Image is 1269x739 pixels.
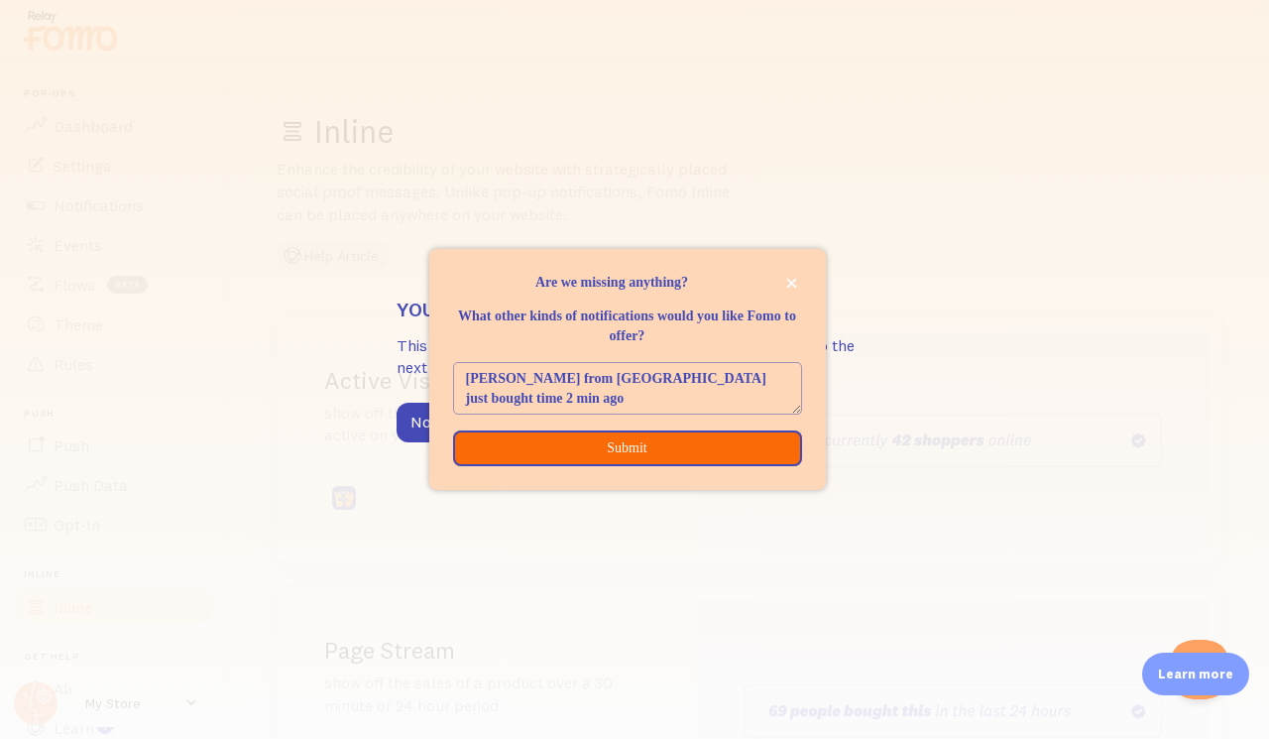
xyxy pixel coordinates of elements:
button: Submit [453,431,802,466]
p: Are we missing anything? [453,273,802,293]
button: close, [781,273,802,294]
p: This feature is not available for your plan. Please upgrade to the next tier plan in order to use... [397,334,872,380]
button: No, thanks [397,403,504,442]
p: What other kinds of notifications would you like Fomo to offer? [453,307,802,346]
textarea: <p>Are we missing anything? </p><p></p><p>What other kinds of notifications would you like Fomo t... [454,363,801,414]
h3: You are on a feature limited plan [397,297,872,322]
div: Are we missing anything? What other kinds of notifications would you like Fomo to offer? [429,249,826,490]
iframe: Help Scout Beacon - Open [1170,640,1229,699]
p: Learn more [1158,665,1233,683]
div: Learn more [1142,653,1249,695]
